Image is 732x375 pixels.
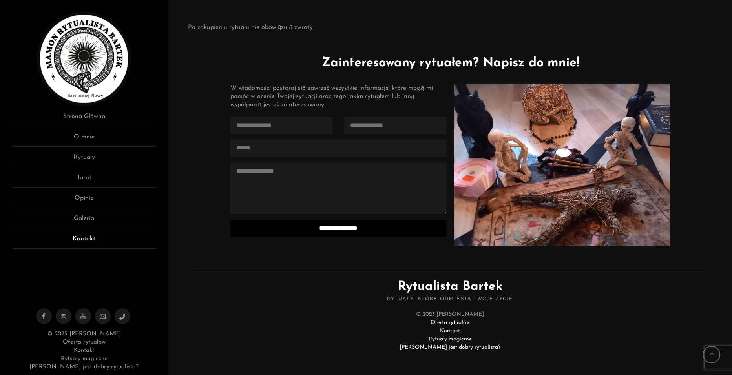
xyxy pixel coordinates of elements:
a: Rytuały magiczne [429,336,472,342]
a: Strona Główna [12,112,157,126]
div: W wiadomości postaraj się zawrzeć wszystkie informacje, które mogą mi pomóc w ocenie Twojej sytua... [230,84,446,109]
h2: Rytualista Bartek [192,271,708,302]
a: Rytuały magiczne [61,356,107,362]
a: Rytuały [12,153,157,167]
a: Oferta rytuałów [63,339,105,345]
p: Po zakupieniu rytuału nie obowiązują zwroty [188,23,313,32]
div: © 2025 [PERSON_NAME] [192,310,708,351]
a: Tarot [12,173,157,187]
span: Rytuały, które odmienią Twoje życie [192,296,708,302]
h1: Zainteresowany rytuałem? Napisz do mnie! [230,54,670,73]
a: [PERSON_NAME] jest dobry rytualista? [400,344,500,350]
img: Rytualista Bartek [37,12,131,106]
a: Kontakt [12,234,157,249]
a: O mnie [12,132,157,147]
a: Kontakt [74,348,94,353]
a: Oferta rytuałów [431,320,469,326]
a: [PERSON_NAME] jest dobry rytualista? [29,364,139,370]
form: Contact form [230,117,446,255]
a: Galeria [12,214,157,228]
a: Kontakt [440,328,460,334]
a: Opinie [12,193,157,208]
